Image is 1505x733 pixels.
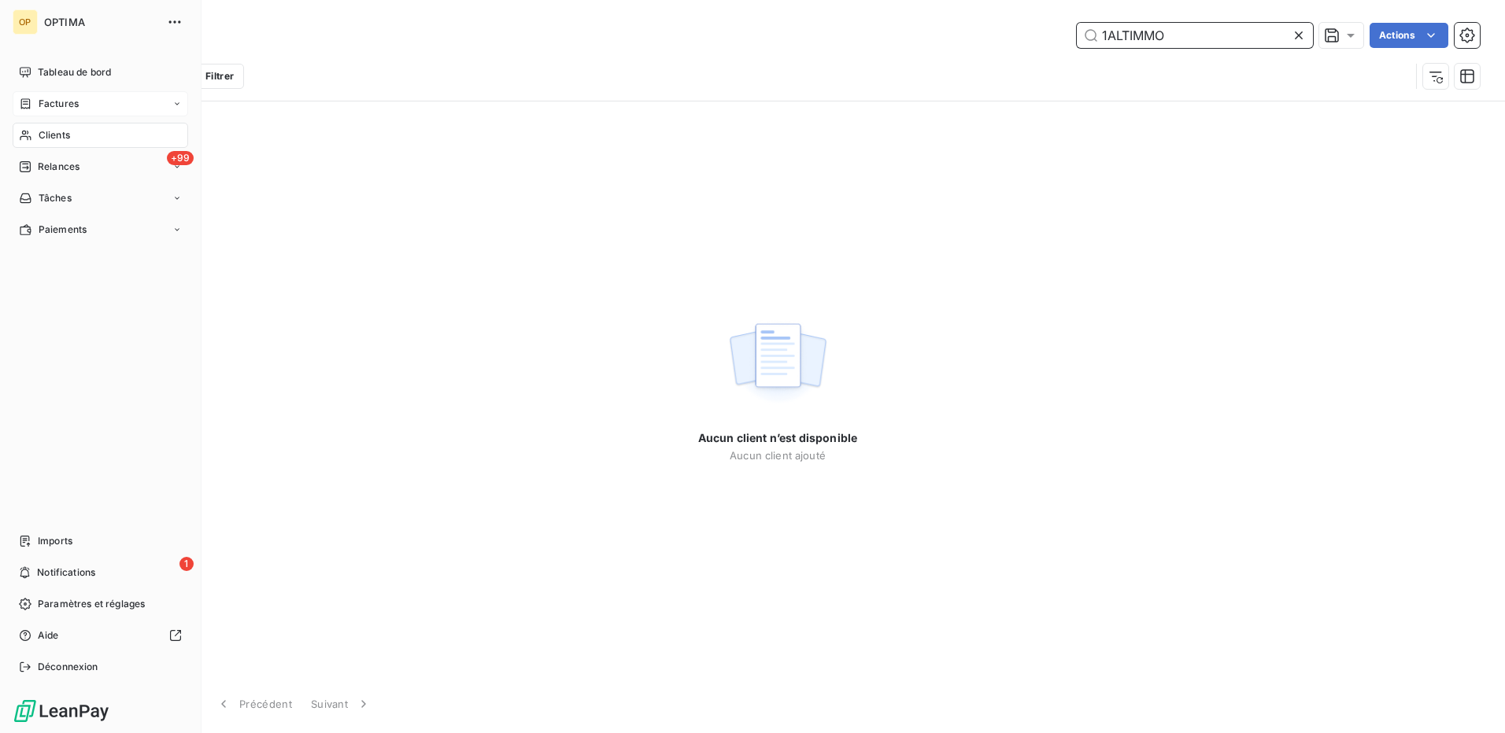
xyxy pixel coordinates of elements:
a: Tâches [13,186,188,211]
span: Notifications [37,565,95,580]
span: Relances [38,160,80,174]
span: Paramètres et réglages [38,597,145,611]
div: OP [13,9,38,35]
a: Tableau de bord [13,60,188,85]
button: Filtrer [172,64,244,89]
a: Imports [13,529,188,554]
span: OPTIMA [44,16,157,28]
span: +99 [167,151,194,165]
span: 1 [179,557,194,571]
a: Aide [13,623,188,648]
span: Aucun client n’est disponible [698,430,857,446]
span: Tableau de bord [38,65,111,79]
a: Clients [13,123,188,148]
button: Actions [1370,23,1448,48]
a: Factures [13,91,188,116]
button: Suivant [301,687,381,720]
input: Rechercher [1077,23,1313,48]
a: Paramètres et réglages [13,591,188,617]
span: Paiements [39,223,87,237]
span: Factures [39,97,79,111]
span: Déconnexion [38,660,98,674]
a: Paiements [13,217,188,242]
a: +99Relances [13,154,188,179]
img: empty state [727,315,828,412]
button: Précédent [206,687,301,720]
span: Clients [39,128,70,142]
span: Aucun client ajouté [730,449,826,462]
img: Logo LeanPay [13,698,110,724]
span: Aide [38,628,59,643]
span: Imports [38,534,72,548]
span: Tâches [39,191,72,205]
iframe: Intercom live chat [1451,680,1489,717]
